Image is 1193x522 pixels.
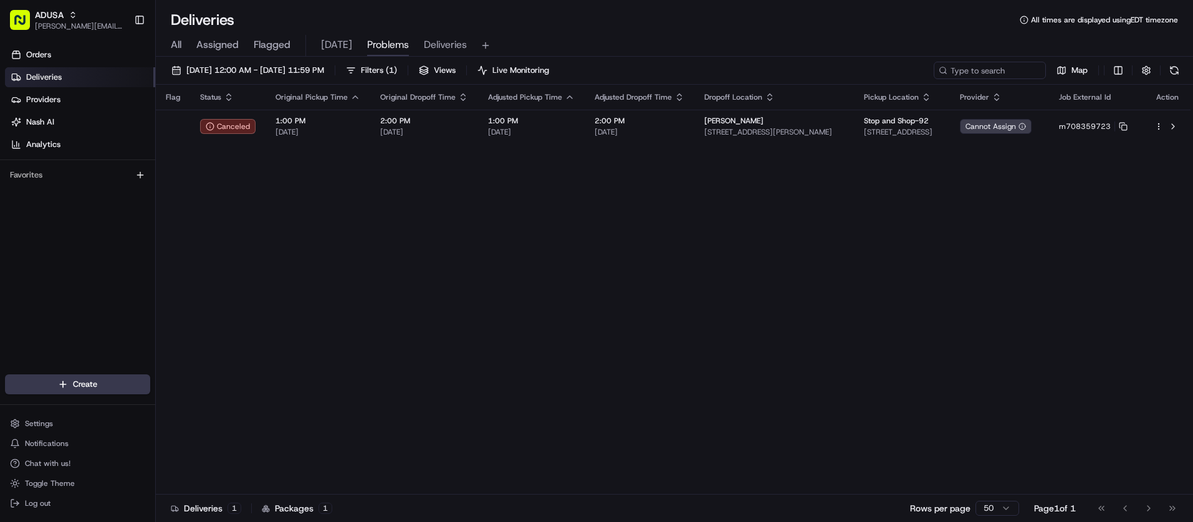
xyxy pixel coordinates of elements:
[367,37,409,52] span: Problems
[12,182,22,192] div: 📗
[26,72,62,83] span: Deliveries
[35,21,124,31] button: [PERSON_NAME][EMAIL_ADDRESS][PERSON_NAME][DOMAIN_NAME]
[200,119,256,134] button: Canceled
[704,92,762,102] span: Dropoff Location
[105,182,115,192] div: 💻
[5,455,150,472] button: Chat with us!
[910,502,970,515] p: Rows per page
[42,119,204,131] div: Start new chat
[25,458,70,468] span: Chat with us!
[12,50,227,70] p: Welcome 👋
[1154,92,1181,102] div: Action
[321,37,352,52] span: [DATE]
[118,181,200,193] span: API Documentation
[704,127,844,137] span: [STREET_ADDRESS][PERSON_NAME]
[166,62,330,79] button: [DATE] 12:00 AM - [DATE] 11:59 PM
[934,62,1046,79] input: Type to search
[424,37,467,52] span: Deliveries
[488,92,562,102] span: Adjusted Pickup Time
[5,135,155,154] a: Analytics
[12,12,37,37] img: Nash
[25,478,75,488] span: Toggle Theme
[5,112,155,132] a: Nash AI
[5,45,155,65] a: Orders
[5,475,150,492] button: Toggle Theme
[1051,62,1093,79] button: Map
[73,379,97,390] span: Create
[492,65,549,76] span: Live Monitoring
[166,92,180,102] span: Flag
[5,5,129,35] button: ADUSA[PERSON_NAME][EMAIL_ADDRESS][PERSON_NAME][DOMAIN_NAME]
[275,127,360,137] span: [DATE]
[1031,15,1178,25] span: All times are displayed using EDT timezone
[380,116,468,126] span: 2:00 PM
[100,176,205,198] a: 💻API Documentation
[88,211,151,221] a: Powered byPylon
[171,502,241,515] div: Deliveries
[7,176,100,198] a: 📗Knowledge Base
[595,92,672,102] span: Adjusted Dropoff Time
[25,181,95,193] span: Knowledge Base
[1059,121,1111,131] span: m708359723
[472,62,555,79] button: Live Monitoring
[864,92,919,102] span: Pickup Location
[186,65,324,76] span: [DATE] 12:00 AM - [DATE] 11:59 PM
[171,10,234,30] h1: Deliveries
[5,415,150,432] button: Settings
[1071,65,1088,76] span: Map
[26,49,51,60] span: Orders
[319,503,332,514] div: 1
[1059,121,1128,131] button: m708359723
[25,439,69,448] span: Notifications
[35,9,64,21] button: ADUSA
[5,90,155,110] a: Providers
[380,127,468,137] span: [DATE]
[42,131,158,141] div: We're available if you need us!
[5,165,150,185] div: Favorites
[960,92,989,102] span: Provider
[124,211,151,221] span: Pylon
[864,116,929,126] span: Stop and Shop-92
[704,116,764,126] span: [PERSON_NAME]
[26,116,54,128] span: Nash AI
[254,37,290,52] span: Flagged
[1166,62,1183,79] button: Refresh
[488,127,575,137] span: [DATE]
[228,503,241,514] div: 1
[960,119,1032,134] button: Cannot Assign
[340,62,403,79] button: Filters(1)
[380,92,456,102] span: Original Dropoff Time
[200,92,221,102] span: Status
[434,65,456,76] span: Views
[32,80,206,93] input: Clear
[361,65,397,76] span: Filters
[488,116,575,126] span: 1:00 PM
[5,374,150,394] button: Create
[212,123,227,138] button: Start new chat
[26,139,60,150] span: Analytics
[595,127,684,137] span: [DATE]
[25,419,53,429] span: Settings
[12,119,35,141] img: 1736555255976-a54dd68f-1ca7-489b-9aae-adbdc363a1c4
[275,92,348,102] span: Original Pickup Time
[5,495,150,512] button: Log out
[26,94,60,105] span: Providers
[1034,502,1076,515] div: Page 1 of 1
[5,435,150,452] button: Notifications
[595,116,684,126] span: 2:00 PM
[262,502,332,515] div: Packages
[413,62,461,79] button: Views
[1059,92,1111,102] span: Job External Id
[275,116,360,126] span: 1:00 PM
[386,65,397,76] span: ( 1 )
[196,37,239,52] span: Assigned
[25,498,50,508] span: Log out
[171,37,181,52] span: All
[5,67,155,87] a: Deliveries
[864,127,939,137] span: [STREET_ADDRESS]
